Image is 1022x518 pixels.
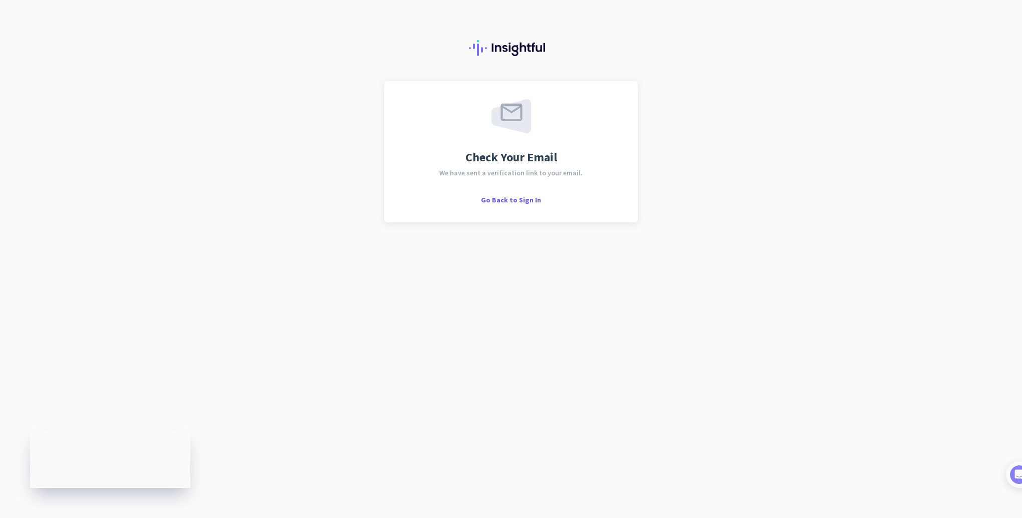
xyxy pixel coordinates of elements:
img: email-sent [491,99,531,133]
span: Go Back to Sign In [481,195,541,204]
img: Insightful [469,40,553,56]
iframe: Insightful Status [30,430,190,488]
span: Check Your Email [465,151,557,163]
span: We have sent a verification link to your email. [439,169,583,176]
